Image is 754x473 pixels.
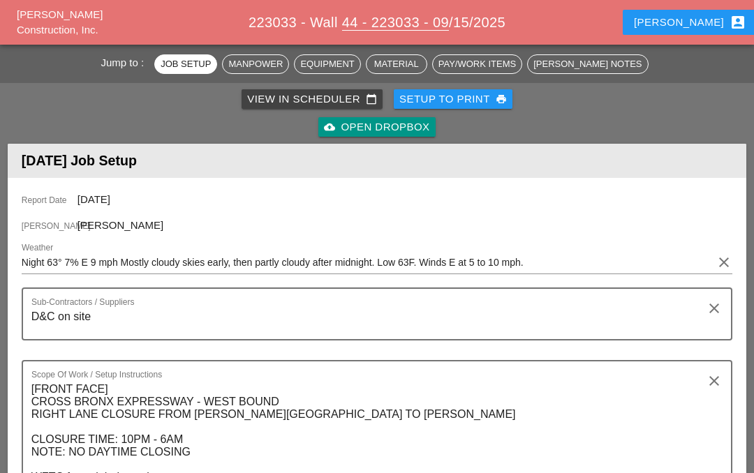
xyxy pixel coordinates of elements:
div: Manpower [228,57,283,71]
i: clear [716,254,732,271]
header: [DATE] Job Setup [8,144,746,178]
i: clear [706,373,723,389]
div: View in Scheduler [247,91,377,107]
a: View in Scheduler [242,89,383,109]
div: Equipment [300,57,354,71]
div: Job Setup [161,57,211,71]
span: Report Date [22,194,77,207]
button: Setup to Print [394,89,512,109]
div: [PERSON_NAME] Notes [533,57,642,71]
i: print [496,93,507,105]
div: Open Dropbox [324,119,429,135]
div: Pay/Work Items [438,57,516,71]
span: [DATE] [77,193,110,205]
i: clear [706,300,723,317]
button: Pay/Work Items [432,54,522,74]
button: [PERSON_NAME] Notes [527,54,648,74]
a: [PERSON_NAME] Construction, Inc. [17,8,103,36]
input: Weather [22,251,713,273]
i: calendar_today [366,93,377,105]
a: Open Dropbox [318,117,435,137]
span: Jump to : [101,57,149,68]
div: [PERSON_NAME] [634,14,746,31]
button: Manpower [222,54,289,74]
i: account_box [730,14,746,31]
span: [PERSON_NAME] [77,219,163,231]
button: Job Setup [154,54,217,74]
div: Setup to Print [399,91,507,107]
i: cloud_upload [324,121,335,133]
span: [PERSON_NAME] [22,220,77,232]
textarea: Sub-Contractors / Suppliers [31,306,711,339]
button: Equipment [294,54,360,74]
span: 223033 - Wall /15/2025 [249,15,505,31]
button: Material [366,54,427,74]
div: Material [372,57,421,71]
